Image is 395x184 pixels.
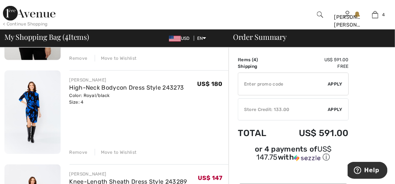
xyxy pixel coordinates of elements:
[238,165,349,181] iframe: PayPal-paypal
[197,36,206,41] span: EN
[169,36,193,41] span: USD
[198,174,223,181] span: US$ 147
[372,10,378,19] img: My Bag
[70,92,184,105] div: Color: Royal/black Size: 4
[382,11,385,18] span: 4
[294,155,321,162] img: Sezzle
[278,121,349,146] td: US$ 591.00
[4,33,89,41] span: My Shopping Bag ( Items)
[238,106,328,113] div: Store Credit: 133.00
[3,6,55,21] img: 1ère Avenue
[238,146,349,165] div: or 4 payments ofUS$ 147.75withSezzle Click to learn more about Sezzle
[4,70,61,154] img: High-Neck Bodycon Dress Style 243273
[95,55,137,62] div: Move to Wishlist
[253,57,256,62] span: 4
[344,11,351,18] a: Sign In
[278,56,349,63] td: US$ 591.00
[70,77,184,83] div: [PERSON_NAME]
[70,149,88,156] div: Remove
[169,36,181,42] img: US Dollar
[348,162,388,180] iframe: Opens a widget where you can find more information
[328,81,343,87] span: Apply
[238,73,328,95] input: Promo code
[334,13,361,29] div: [PERSON_NAME] [PERSON_NAME]
[256,145,332,162] span: US$ 147.75
[65,31,68,41] span: 4
[95,149,137,156] div: Move to Wishlist
[362,10,389,19] a: 4
[197,80,223,87] span: US$ 180
[238,63,278,70] td: Shipping
[3,21,48,27] div: < Continue Shopping
[70,171,187,177] div: [PERSON_NAME]
[238,121,278,146] td: Total
[238,56,278,63] td: Items ( )
[224,33,391,41] div: Order Summary
[70,55,88,62] div: Remove
[317,10,323,19] img: search the website
[344,10,351,19] img: My Info
[70,84,184,91] a: High-Neck Bodycon Dress Style 243273
[328,106,343,113] span: Apply
[278,63,349,70] td: Free
[238,146,349,162] div: or 4 payments of with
